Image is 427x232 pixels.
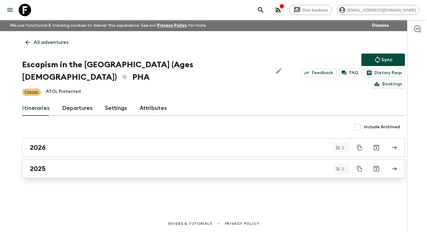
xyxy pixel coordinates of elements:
p: We use functional & tracking cookies to deliver this experience. See our for more. [7,20,209,31]
a: Give feedback [289,5,332,15]
span: 2 [338,167,348,171]
a: Privacy Policy [157,23,187,28]
p: Classic [25,89,39,95]
h2: 2026 [30,144,46,152]
a: Settings [105,101,127,116]
a: Privacy Policy [225,220,259,227]
p: All adventures [34,39,68,46]
a: FAQ [339,69,361,77]
a: 2025 [22,159,405,178]
span: Include Archived [364,124,400,130]
a: Itineraries [22,101,50,116]
div: [EMAIL_ADDRESS][DOMAIN_NAME] [337,5,420,15]
button: Archive [370,163,383,175]
a: Feedback [301,69,336,77]
span: Give feedback [299,8,332,12]
p: Sync [381,56,393,64]
a: Dietary Reqs [364,69,405,77]
span: 2 [338,146,348,150]
a: Departures [62,101,93,116]
button: Edit Adventure Title [273,59,285,83]
button: search adventures [255,4,267,16]
button: menu [4,4,16,16]
h1: Escapism in the [GEOGRAPHIC_DATA] (Ages [DEMOGRAPHIC_DATA]) PHA [22,59,268,83]
p: ATOL Protected [46,88,81,96]
h2: 2025 [30,165,46,173]
span: [EMAIL_ADDRESS][DOMAIN_NAME] [344,8,419,12]
button: Dismiss [370,21,390,30]
button: Archive [370,141,383,154]
a: Guides & Tutorials [168,220,212,227]
button: Duplicate [354,142,365,153]
a: Bookings [372,80,405,88]
button: Sync adventure departures to the booking engine [361,54,405,66]
a: 2026 [22,138,405,157]
button: Duplicate [354,163,365,174]
a: All adventures [22,36,72,49]
a: Attributes [140,101,167,116]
